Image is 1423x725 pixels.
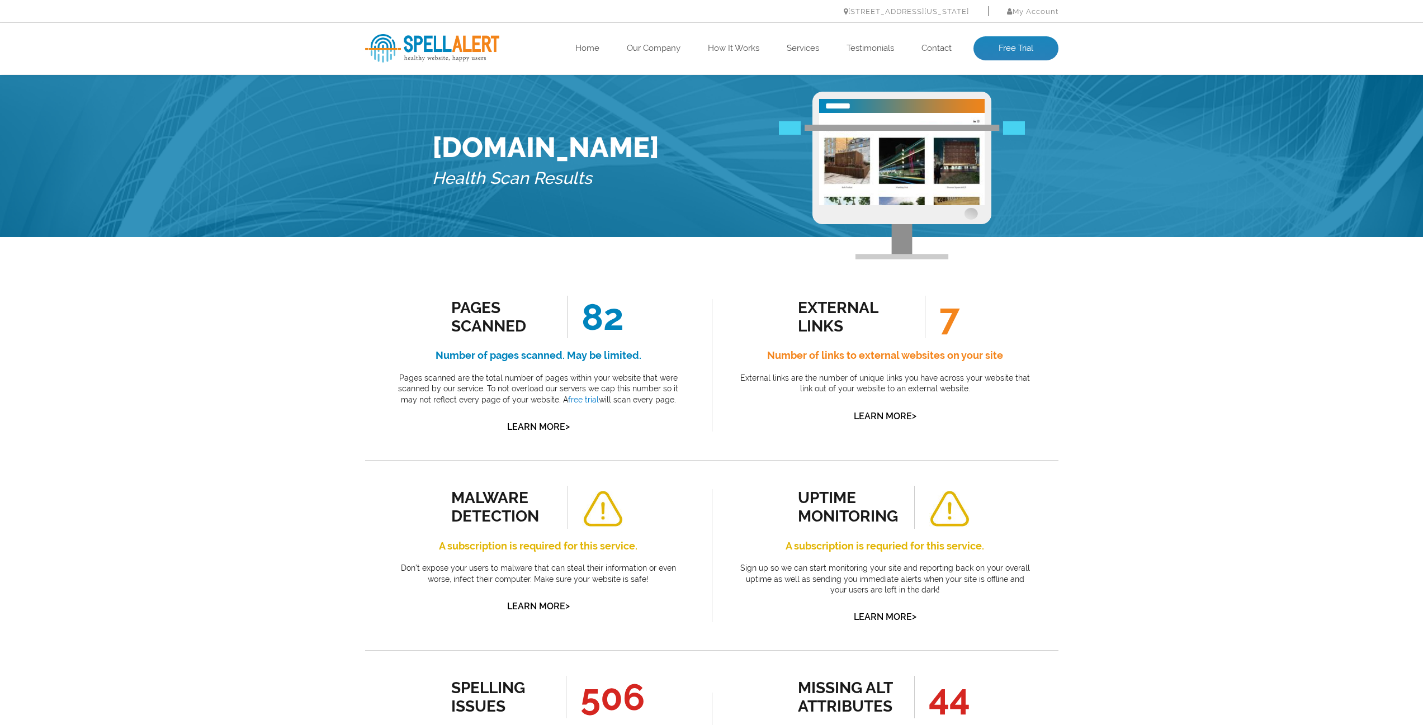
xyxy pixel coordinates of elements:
img: alert [582,491,623,527]
span: > [912,609,916,624]
h5: Health Scan Results [432,164,659,193]
h4: Number of pages scanned. May be limited. [390,347,687,364]
div: uptime monitoring [798,489,899,525]
img: Free Webiste Analysis [779,124,1025,137]
p: Don’t expose your users to malware that can steal their information or even worse, infect their c... [390,563,687,585]
span: 82 [567,296,624,338]
div: missing alt attributes [798,679,899,715]
span: > [565,598,570,614]
div: malware detection [451,489,552,525]
span: 44 [914,676,970,718]
img: alert [929,491,970,527]
h1: [DOMAIN_NAME] [432,131,659,164]
span: 7 [925,296,959,338]
h4: Number of links to external websites on your site [737,347,1033,364]
a: Learn More> [854,612,916,622]
img: Free Website Analysis [819,113,985,205]
a: Learn More> [854,411,916,421]
div: spelling issues [451,679,552,715]
span: 506 [566,676,645,718]
p: Pages scanned are the total number of pages within your website that were scanned by our service.... [390,373,687,406]
p: External links are the number of unique links you have across your website that link out of your ... [737,373,1033,395]
div: external links [798,298,899,335]
img: Free Webiste Analysis [812,92,991,259]
a: Learn More> [507,601,570,612]
h4: A subscription is requried for this service. [737,537,1033,555]
p: Sign up so we can start monitoring your site and reporting back on your overall uptime as well as... [737,563,1033,596]
a: free trial [568,395,599,404]
span: > [912,408,916,424]
h4: A subscription is required for this service. [390,537,687,555]
a: Learn More> [507,421,570,432]
span: > [565,419,570,434]
div: Pages Scanned [451,298,552,335]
